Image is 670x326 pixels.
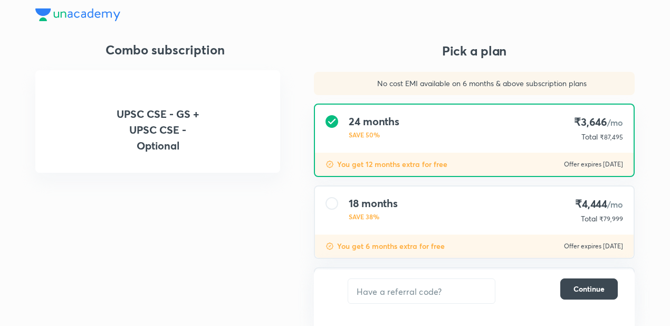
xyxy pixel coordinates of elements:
p: No cost EMI available on 6 months & above subscription plans [373,78,587,89]
p: You get 12 months extra for free [337,159,447,170]
img: Company Logo [35,8,120,21]
img: discount [326,160,334,169]
h3: Pick a plan [314,42,635,59]
span: ₹79,999 [599,215,623,223]
img: sales discount [362,78,373,89]
input: Have a referral code? [348,279,495,304]
h4: ₹4,444 [575,197,623,211]
h4: UPSC CSE - GS + UPSC CSE - Optional [114,106,202,154]
h4: 24 months [349,115,399,128]
span: ₹87,495 [600,133,623,141]
p: SAVE 50% [349,130,399,139]
p: Offer expires [DATE] [564,160,623,169]
p: Total [581,213,597,224]
img: discount [327,278,339,304]
span: /mo [607,117,623,128]
p: SAVE 38% [349,212,398,221]
p: Total [581,132,598,142]
span: /mo [607,199,623,210]
img: - [91,42,101,53]
h4: 18 months [349,197,398,210]
p: Offer expires [DATE] [564,242,623,250]
img: discount [326,242,334,250]
h3: Combo subscription [106,42,225,58]
p: You get 6 months extra for free [337,241,445,252]
img: - [137,83,179,98]
button: Continue [560,278,618,300]
h4: ₹3,646 [574,115,623,129]
span: Continue [573,284,605,294]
